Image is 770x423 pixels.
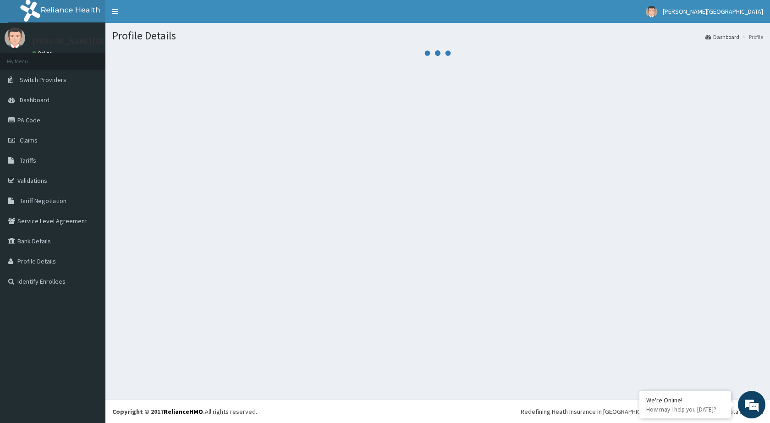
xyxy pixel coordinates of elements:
p: How may I help you today? [646,406,724,413]
footer: All rights reserved. [105,400,770,423]
svg: audio-loading [424,39,451,67]
img: User Image [5,27,25,48]
img: User Image [646,6,657,17]
span: Dashboard [20,96,49,104]
a: RelianceHMO [164,407,203,416]
span: Claims [20,136,38,144]
div: Redefining Heath Insurance in [GEOGRAPHIC_DATA] using Telemedicine and Data Science! [521,407,763,416]
h1: Profile Details [112,30,763,42]
span: Switch Providers [20,76,66,84]
a: Dashboard [705,33,739,41]
strong: Copyright © 2017 . [112,407,205,416]
span: Tariffs [20,156,36,165]
li: Profile [740,33,763,41]
p: [PERSON_NAME][GEOGRAPHIC_DATA] [32,37,168,45]
div: We're Online! [646,396,724,404]
span: [PERSON_NAME][GEOGRAPHIC_DATA] [663,7,763,16]
a: Online [32,50,54,56]
span: Tariff Negotiation [20,197,66,205]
